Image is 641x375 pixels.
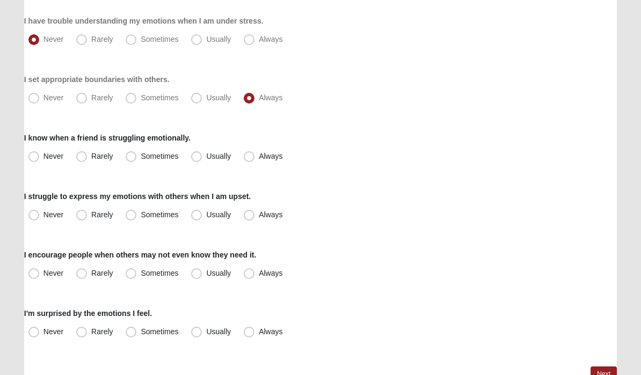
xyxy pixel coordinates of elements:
span: Rarely [91,269,113,277]
span: Never [43,269,63,277]
span: Never [43,210,63,219]
label: I set appropriate boundaries with others. [24,74,170,85]
span: Never [43,93,63,102]
span: Usually [206,93,231,102]
span: Usually [206,35,231,43]
span: Rarely [91,35,113,43]
span: Usually [206,269,231,277]
span: Always [259,93,282,102]
span: Usually [206,327,231,336]
span: Never [43,152,63,160]
span: Usually [206,210,231,219]
span: Always [259,35,282,43]
span: Always [259,152,282,160]
span: Never [43,327,63,336]
span: Always [259,210,282,219]
span: Sometimes [141,35,178,43]
span: Always [259,327,282,336]
span: Rarely [91,210,113,219]
label: I have trouble understanding my emotions when I am under stress. [24,16,264,26]
label: I struggle to express my emotions with others when I am upset. [24,191,251,202]
span: Sometimes [141,327,178,336]
span: Usually [206,152,231,160]
span: Rarely [91,152,113,160]
span: Rarely [91,327,113,336]
span: Sometimes [141,269,178,277]
span: Always [259,269,282,277]
span: Sometimes [141,93,178,102]
span: Sometimes [141,210,178,219]
label: I know when a friend is struggling emotionally. [24,133,191,143]
span: Sometimes [141,152,178,160]
label: I'm surprised by the emotions I feel. [24,308,152,319]
span: Rarely [91,93,113,102]
label: I encourage people when others may not even know they need it. [24,249,257,260]
span: Never [43,35,63,43]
